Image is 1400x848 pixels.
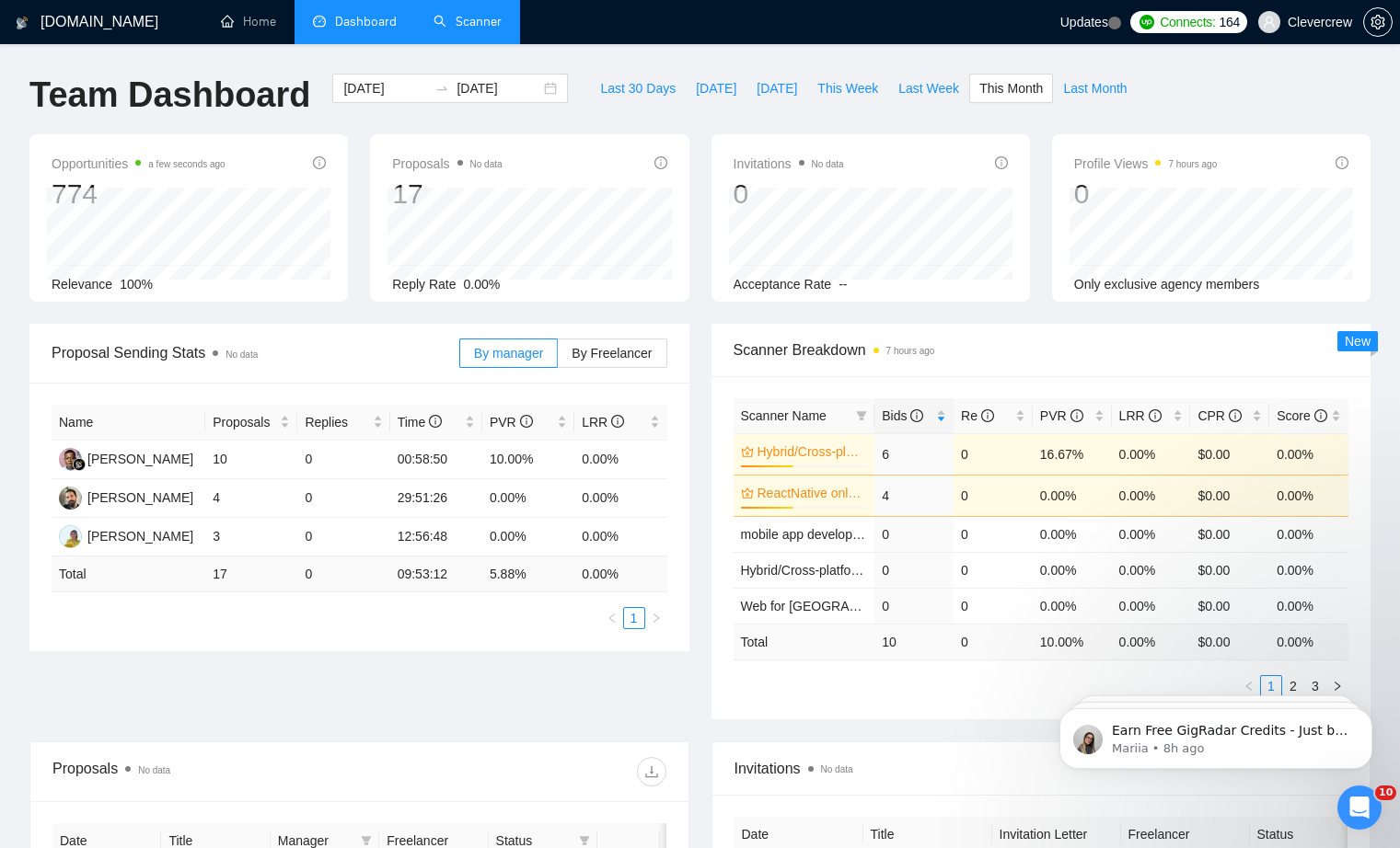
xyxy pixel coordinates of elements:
[297,479,389,518] td: 0
[1060,15,1108,29] span: Updates
[313,15,326,28] span: dashboard
[434,81,449,96] span: swap-right
[520,415,533,428] span: info-circle
[954,433,1033,475] td: 0
[457,78,540,98] input: End date
[574,556,666,592] td: 0.00 %
[1190,433,1269,475] td: $0.00
[1314,409,1327,422] span: info-circle
[686,74,746,103] button: [DATE]
[812,159,844,169] span: No data
[1074,277,1260,292] span: Only exclusive agency members
[120,277,153,292] span: 100%
[1345,334,1371,349] span: New
[1140,15,1154,29] img: upwork-logo.png
[52,757,359,786] div: Proposals
[758,441,864,462] a: Hybrid/Cross-platform - Lavazza ✅
[1112,433,1191,475] td: 0.00%
[1375,785,1396,800] span: 10
[600,78,676,98] span: Last 30 Days
[205,479,297,518] td: 4
[645,607,667,629] li: Next Page
[1263,16,1276,29] span: user
[579,835,590,846] span: filter
[874,433,954,475] td: 6
[434,14,502,29] a: searchScanner
[734,624,875,659] td: Total
[59,525,82,548] img: TY
[874,588,954,624] td: 0
[1337,785,1382,830] iframe: Intercom live chat
[954,588,1033,624] td: 0
[59,448,82,471] img: AM
[954,475,1033,516] td: 0
[954,624,1033,659] td: 0
[305,412,368,432] span: Replies
[961,408,994,423] span: Re
[954,516,1033,552] td: 0
[874,624,954,659] td: 10
[1269,552,1348,588] td: 0.00%
[138,765,170,775] span: No data
[361,835,372,846] span: filter
[1269,475,1348,516] td: 0.00%
[898,78,959,98] span: Last Week
[1190,552,1269,588] td: $0.00
[52,341,459,364] span: Proposal Sending Stats
[611,415,624,428] span: info-circle
[734,177,844,212] div: 0
[343,78,427,98] input: Start date
[1198,408,1241,423] span: CPR
[1112,624,1191,659] td: 0.00 %
[1364,15,1392,29] span: setting
[888,74,969,103] button: Last Week
[59,487,82,510] img: DK
[746,74,807,103] button: [DATE]
[645,607,667,629] button: right
[313,156,326,169] span: info-circle
[148,159,225,169] time: a few seconds ago
[995,156,1008,169] span: info-circle
[297,405,389,441] th: Replies
[205,518,297,556] td: 3
[205,441,297,479] td: 10
[1336,156,1348,169] span: info-circle
[886,346,935,356] time: 7 hours ago
[651,613,662,624] span: right
[607,613,618,624] span: left
[297,518,389,556] td: 0
[741,527,957,542] a: mobile app developer/development📲
[429,415,442,428] span: info-circle
[226,350,258,360] span: No data
[874,552,954,588] td: 0
[52,153,226,175] span: Opportunities
[1033,624,1112,659] td: 10.00 %
[574,518,666,556] td: 0.00%
[734,277,832,292] span: Acceptance Rate
[590,74,686,103] button: Last 30 Days
[59,451,193,465] a: AM[PERSON_NAME]
[1074,177,1218,212] div: 0
[1363,15,1393,29] a: setting
[852,402,871,430] span: filter
[434,81,449,96] span: to
[1033,475,1112,516] td: 0.00%
[390,518,482,556] td: 12:56:48
[392,153,502,175] span: Proposals
[1033,433,1112,475] td: 16.67%
[392,277,456,292] span: Reply Rate
[335,14,397,29] span: Dashboard
[1119,408,1162,423] span: LRR
[87,526,193,546] div: [PERSON_NAME]
[474,346,543,361] span: By manager
[817,78,878,98] span: This Week
[1040,408,1083,423] span: PVR
[482,479,574,518] td: 0.00%
[87,487,193,508] div: [PERSON_NAME]
[574,441,666,479] td: 0.00%
[574,479,666,518] td: 0.00%
[59,528,193,543] a: TY[PERSON_NAME]
[601,607,623,629] button: left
